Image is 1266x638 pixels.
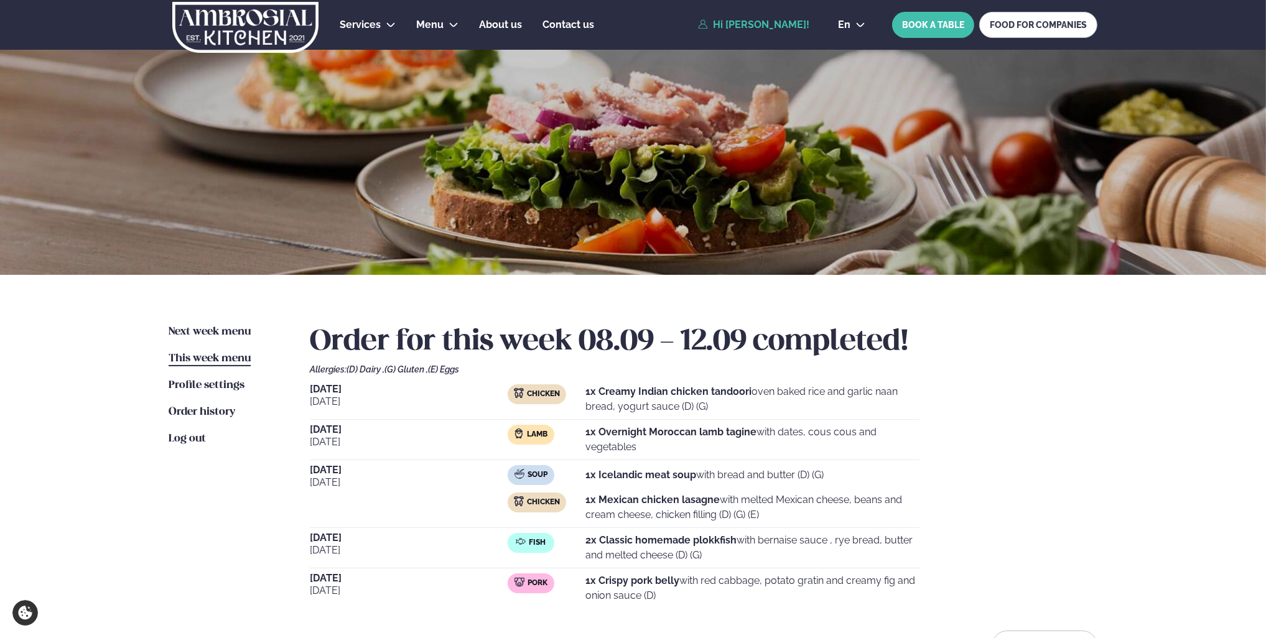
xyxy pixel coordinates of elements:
span: [DATE] [310,435,508,450]
button: BOOK A TABLE [892,12,974,38]
a: This week menu [169,351,251,366]
span: Order history [169,407,235,417]
strong: 1x Overnight Moroccan lamb tagine [585,426,756,438]
span: Services [340,19,381,30]
span: [DATE] [310,533,508,543]
img: chicken.svg [514,388,524,398]
span: (G) Gluten , [384,364,428,374]
span: Log out [169,433,206,444]
img: soup.svg [514,469,524,479]
span: [DATE] [310,475,508,490]
span: Chicken [527,497,560,507]
a: Menu [416,17,444,32]
strong: 1x Mexican chicken lasagne [585,494,720,506]
a: About us [479,17,522,32]
h2: Order for this week 08.09 - 12.09 completed! [310,325,1097,359]
span: (D) Dairy , [347,364,384,374]
a: Order history [169,405,235,420]
span: This week menu [169,353,251,364]
p: with bernaise sauce , rye bread, butter and melted cheese (D) (G) [585,533,919,563]
img: Lamb.svg [514,428,524,438]
span: Contact us [542,19,594,30]
img: logo [171,2,320,53]
span: Soup [528,470,547,480]
span: [DATE] [310,543,508,558]
span: [DATE] [310,384,508,394]
p: with bread and butter (D) (G) [585,468,824,483]
span: [DATE] [310,573,508,583]
p: with red cabbage, potato gratin and creamy fig and onion sauce (D) [585,573,919,603]
span: Chicken [527,389,560,399]
img: pork.svg [514,577,524,587]
p: with melted Mexican cheese, beans and cream cheese, chicken filling (D) (G) (E) [585,492,919,522]
span: [DATE] [310,425,508,435]
span: Profile settings [169,380,244,391]
span: About us [479,19,522,30]
strong: 1x Icelandic meat soup [585,469,696,481]
a: FOOD FOR COMPANIES [979,12,1097,38]
a: Hi [PERSON_NAME]! [698,19,809,30]
strong: 2x Classic homemade plokkfish [585,534,737,546]
a: Next week menu [169,325,251,340]
span: en [838,20,850,30]
a: Contact us [542,17,594,32]
a: Cookie settings [12,600,38,626]
button: en [828,20,875,30]
a: Log out [169,432,206,446]
span: [DATE] [310,583,508,598]
strong: 1x Creamy Indian chicken tandoori [585,386,752,397]
span: Lamb [527,430,547,440]
div: Allergies: [310,364,1097,374]
span: (E) Eggs [428,364,459,374]
img: fish.svg [516,537,526,547]
a: Services [340,17,381,32]
span: [DATE] [310,465,508,475]
a: Profile settings [169,378,244,393]
span: [DATE] [310,394,508,409]
span: Fish [529,538,546,548]
span: Menu [416,19,444,30]
p: with dates, cous cous and vegetables [585,425,919,455]
span: Next week menu [169,326,251,337]
span: Pork [528,578,547,588]
img: chicken.svg [514,496,524,506]
strong: 1x Crispy pork belly [585,575,679,586]
p: oven baked rice and garlic naan bread, yogurt sauce (D) (G) [585,384,919,414]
